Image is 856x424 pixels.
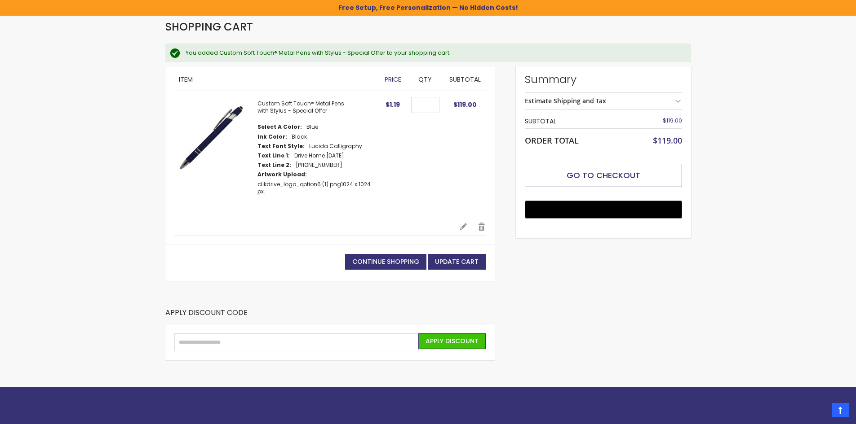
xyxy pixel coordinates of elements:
span: Price [385,75,401,84]
strong: Estimate Shipping and Tax [525,96,606,105]
strong: Order Total [525,134,579,146]
span: $1.19 [386,100,400,109]
dt: Artwork Upload [257,171,307,178]
dd: 1024 x 1024 px. [257,181,376,195]
span: Continue Shopping [352,257,419,266]
dd: [PHONE_NUMBER] [296,162,342,169]
strong: Apply Discount Code [165,308,248,324]
span: Update Cart [435,257,479,266]
a: Continue Shopping [345,254,426,270]
span: Shopping Cart [165,19,253,34]
dd: Blue [306,123,318,131]
div: You added Custom Soft Touch® Metal Pens with Stylus - Special Offer to your shopping cart. [186,49,682,57]
span: $119.00 [453,100,477,109]
th: Subtotal [525,114,630,128]
dt: Select A Color [257,123,302,131]
a: Custom Soft Touch® Metal Pens with Stylus - Special Offer [257,100,344,114]
span: Apply Discount [426,337,479,345]
a: Top [832,403,849,417]
button: Buy with GPay [525,201,682,219]
span: Item [179,75,193,84]
a: Custom Soft Touch® Metal Pens with Stylus-Blue [174,100,257,213]
dt: Text Line 1 [257,152,290,159]
dd: Drive Home [DATE] [294,152,344,159]
strong: Summary [525,72,682,87]
a: clikdrive_logo_option6 (1).png [257,180,341,188]
dd: Black [292,133,307,140]
span: $119.00 [653,135,682,146]
dt: Ink Color [257,133,287,140]
span: $119.00 [663,117,682,124]
dt: Text Line 2 [257,162,291,169]
button: Go to Checkout [525,164,682,187]
span: Go to Checkout [567,170,640,181]
button: Update Cart [428,254,486,270]
span: Qty [418,75,432,84]
span: Subtotal [449,75,481,84]
img: Custom Soft Touch® Metal Pens with Stylus-Blue [174,100,248,174]
dt: Text Font Style [257,143,305,150]
dd: Lucida Calligraphy [309,143,362,150]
